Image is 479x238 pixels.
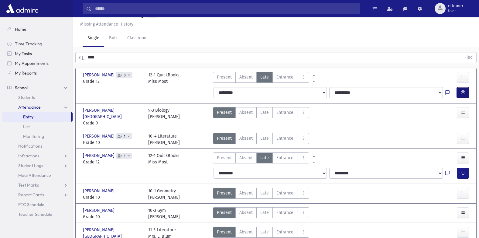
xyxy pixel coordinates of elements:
div: 9-3 Biology [PERSON_NAME] [148,107,180,126]
span: Absent [239,74,253,80]
div: AttTypes [213,207,309,220]
span: Present [217,190,232,196]
div: 10-3 Gym [PERSON_NAME] [148,207,180,220]
span: Late [260,155,269,161]
span: Absent [239,155,253,161]
a: Report Cards [2,190,73,200]
span: Grade 12 [83,78,142,85]
input: Search [91,3,360,14]
a: My Appointments [2,58,73,68]
span: Monitoring [23,134,44,139]
span: [PERSON_NAME][GEOGRAPHIC_DATA] [83,107,142,120]
span: PTC Schedule [18,202,44,207]
span: School [15,85,28,90]
span: [PERSON_NAME] [83,152,116,159]
a: Single [83,30,104,47]
span: My Appointments [15,61,49,66]
a: Attendance [2,102,73,112]
a: List [2,122,73,131]
div: 12-1 QuickBooks Miss Most [148,152,180,165]
span: Late [260,190,269,196]
div: 10-1 Geometry [PERSON_NAME] [148,188,180,201]
span: Notifications [18,143,42,149]
span: Absent [239,190,253,196]
span: Present [217,209,232,216]
a: Notifications [2,141,73,151]
span: Student Logs [18,163,43,168]
span: Late [260,74,269,80]
span: Absent [239,109,253,116]
span: Late [260,209,269,216]
a: Bulk [104,30,122,47]
span: Students [18,95,35,100]
div: AttTypes [213,188,309,201]
span: 3 [123,73,127,77]
span: [PERSON_NAME] [83,133,116,139]
span: 1 [123,154,127,158]
a: Time Tracking [2,39,73,49]
span: Entrance [276,209,293,216]
span: Grade 12 [83,159,142,165]
a: My Reports [2,68,73,78]
span: [PERSON_NAME] [83,72,116,78]
div: AttTypes [213,107,309,126]
span: Entrance [276,155,293,161]
div: AttTypes [213,152,309,165]
span: My Reports [15,70,37,76]
div: AttTypes [213,72,309,85]
span: Late [260,135,269,142]
span: Entrance [276,135,293,142]
a: Home [2,24,73,34]
a: Entry [2,112,71,122]
a: School [2,83,73,93]
span: Home [15,26,26,32]
a: My Tasks [2,49,73,58]
a: Infractions [2,151,73,161]
span: Grade 9 [83,120,142,126]
span: My Tasks [15,51,32,56]
span: Late [260,109,269,116]
a: Teacher Schedule [2,209,73,219]
span: Present [217,155,232,161]
span: List [23,124,30,129]
img: AdmirePro [5,2,40,15]
span: Meal Attendance [18,173,51,178]
span: Entrance [276,74,293,80]
span: 1 [123,135,127,138]
span: Entry [23,114,33,120]
span: Absent [239,229,253,235]
a: Students [2,93,73,102]
a: Missing Attendance History [78,22,133,27]
span: Present [217,135,232,142]
span: Present [217,229,232,235]
span: Test Marks [18,182,39,188]
div: 10-4 Literature [PERSON_NAME] [148,133,180,146]
a: Classroom [122,30,152,47]
span: Entrance [276,190,293,196]
a: Student Logs [2,161,73,170]
a: Meal Attendance [2,170,73,180]
span: Grade 10 [83,214,142,220]
span: [PERSON_NAME] [83,207,116,214]
a: Test Marks [2,180,73,190]
div: 12-1 QuickBooks Miss Most [148,72,180,85]
span: Absent [239,135,253,142]
span: rsteiner [448,4,463,9]
span: Report Cards [18,192,44,198]
span: Present [217,74,232,80]
span: Grade 10 [83,194,142,201]
span: Present [217,109,232,116]
a: Monitoring [2,131,73,141]
div: AttTypes [213,133,309,146]
span: Teacher Schedule [18,212,52,217]
u: Missing Attendance History [80,22,133,27]
button: Find [461,52,476,63]
span: Infractions [18,153,39,159]
span: Absent [239,209,253,216]
a: PTC Schedule [2,200,73,209]
span: Grade 10 [83,139,142,146]
span: Entrance [276,109,293,116]
span: [PERSON_NAME] [83,188,116,194]
span: Time Tracking [15,41,42,47]
span: User [448,9,463,13]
